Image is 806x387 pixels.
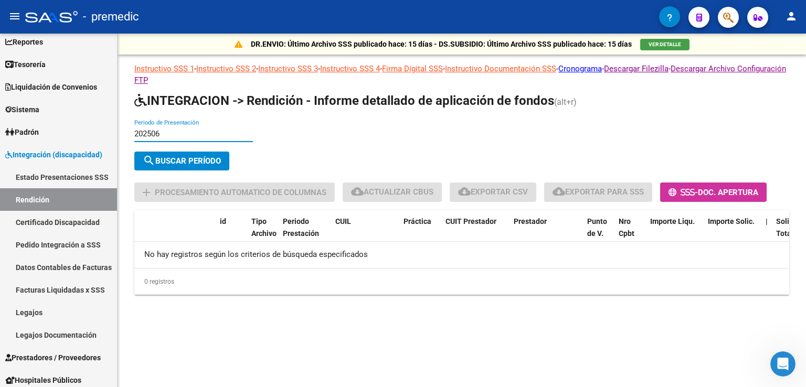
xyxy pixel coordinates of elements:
span: - premedic [83,5,139,28]
button: Buscar Período [134,152,229,170]
button: -Doc. Apertura [660,182,767,202]
datatable-header-cell: Punto de V. [583,210,614,256]
mat-icon: cloud_download [458,185,471,198]
mat-icon: add [140,186,153,199]
span: INTEGRACION -> Rendición - Informe detallado de aplicación de fondos [134,93,554,108]
span: Tipo Archivo [251,217,277,238]
a: Cronograma [558,64,602,73]
a: Instructivo SSS 4 [320,64,380,73]
datatable-header-cell: Importe Liqu. [646,210,704,256]
span: CUIL [335,217,351,225]
span: Doc. Apertura [698,188,758,197]
datatable-header-cell: Tipo Archivo [247,210,279,256]
iframe: Intercom live chat [770,351,796,377]
span: Buscar Período [143,156,221,166]
button: VER DETALLE [640,39,690,50]
span: Reportes [5,36,43,48]
mat-icon: cloud_download [351,185,364,198]
a: Descargar Filezilla [604,64,669,73]
datatable-header-cell: Práctica [399,210,441,256]
button: Actualizar CBUs [343,182,442,202]
button: Exportar CSV [450,182,536,202]
mat-icon: cloud_download [553,185,565,198]
datatable-header-cell: Periodo Prestación [279,210,331,256]
datatable-header-cell: Prestador [510,210,583,256]
div: No hay registros según los criterios de búsqueda especificados [134,242,789,268]
button: Procesamiento automatico de columnas [134,182,335,202]
span: Importe Solic. [708,217,755,225]
div: 0 registros [134,268,789,295]
span: CUIT Prestador [446,217,496,225]
datatable-header-cell: | [761,210,772,256]
span: Práctica [404,217,431,225]
span: Importe Liqu. [650,217,695,225]
mat-icon: search [143,154,155,167]
datatable-header-cell: Nro Cpbt [614,210,646,256]
span: Padrón [5,126,39,138]
span: (alt+r) [554,97,577,107]
span: | [766,217,768,225]
span: Hospitales Públicos [5,374,81,386]
datatable-header-cell: id [216,210,247,256]
span: Procesamiento automatico de columnas [155,188,326,197]
span: Prestadores / Proveedores [5,352,101,363]
button: Exportar para SSS [544,182,652,202]
span: Exportar CSV [458,187,528,197]
span: Liquidación de Convenios [5,81,97,93]
span: Integración (discapacidad) [5,149,102,160]
span: Nro Cpbt [619,217,634,238]
a: Instructivo Documentación SSS [445,64,556,73]
span: Periodo Prestación [283,217,319,238]
datatable-header-cell: CUIL [331,210,399,256]
span: Tesorería [5,59,46,70]
span: Punto de V. [587,217,607,238]
span: VER DETALLE [649,41,681,47]
p: - - - - - - - - [134,63,789,86]
p: DR.ENVIO: Último Archivo SSS publicado hace: 15 días - DS.SUBSIDIO: Último Archivo SSS publicado ... [251,38,632,50]
span: Exportar para SSS [553,187,644,197]
span: id [220,217,226,225]
span: Sistema [5,104,39,115]
span: Actualizar CBUs [351,187,433,197]
a: Instructivo SSS 1 [134,64,194,73]
datatable-header-cell: CUIT Prestador [441,210,510,256]
mat-icon: menu [8,10,21,23]
a: Instructivo SSS 3 [258,64,318,73]
mat-icon: person [785,10,798,23]
span: - [669,188,698,197]
span: Prestador [514,217,547,225]
datatable-header-cell: Importe Solic. [704,210,761,256]
a: Firma Digital SSS [382,64,443,73]
a: Instructivo SSS 2 [196,64,256,73]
